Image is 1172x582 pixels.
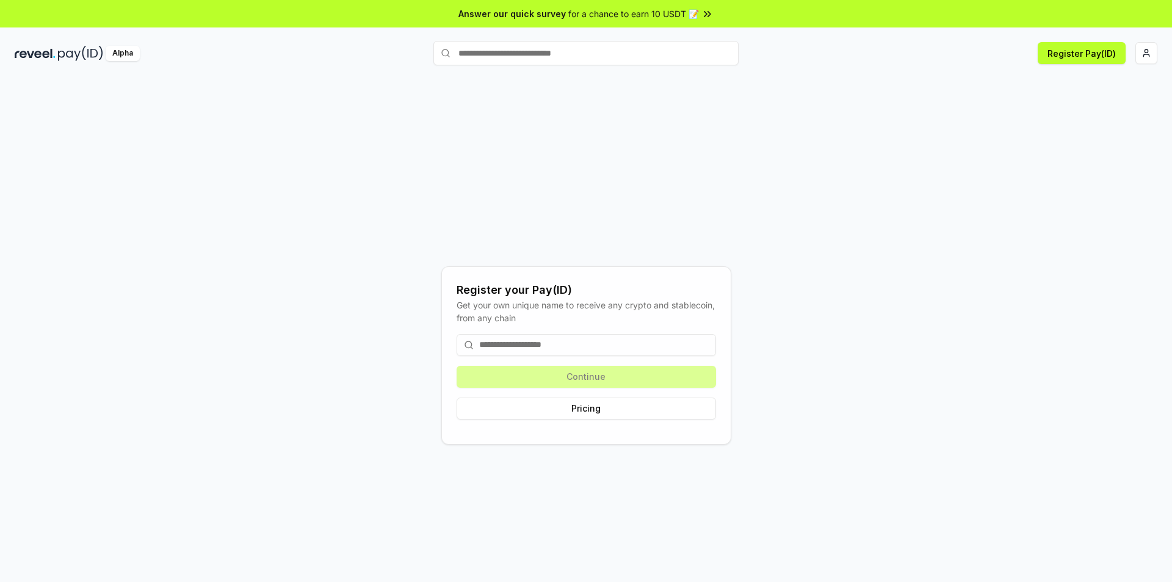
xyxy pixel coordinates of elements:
div: Register your Pay(ID) [457,282,716,299]
button: Register Pay(ID) [1038,42,1126,64]
div: Alpha [106,46,140,61]
img: reveel_dark [15,46,56,61]
div: Get your own unique name to receive any crypto and stablecoin, from any chain [457,299,716,324]
span: Answer our quick survey [458,7,566,20]
img: pay_id [58,46,103,61]
button: Pricing [457,398,716,420]
span: for a chance to earn 10 USDT 📝 [568,7,699,20]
